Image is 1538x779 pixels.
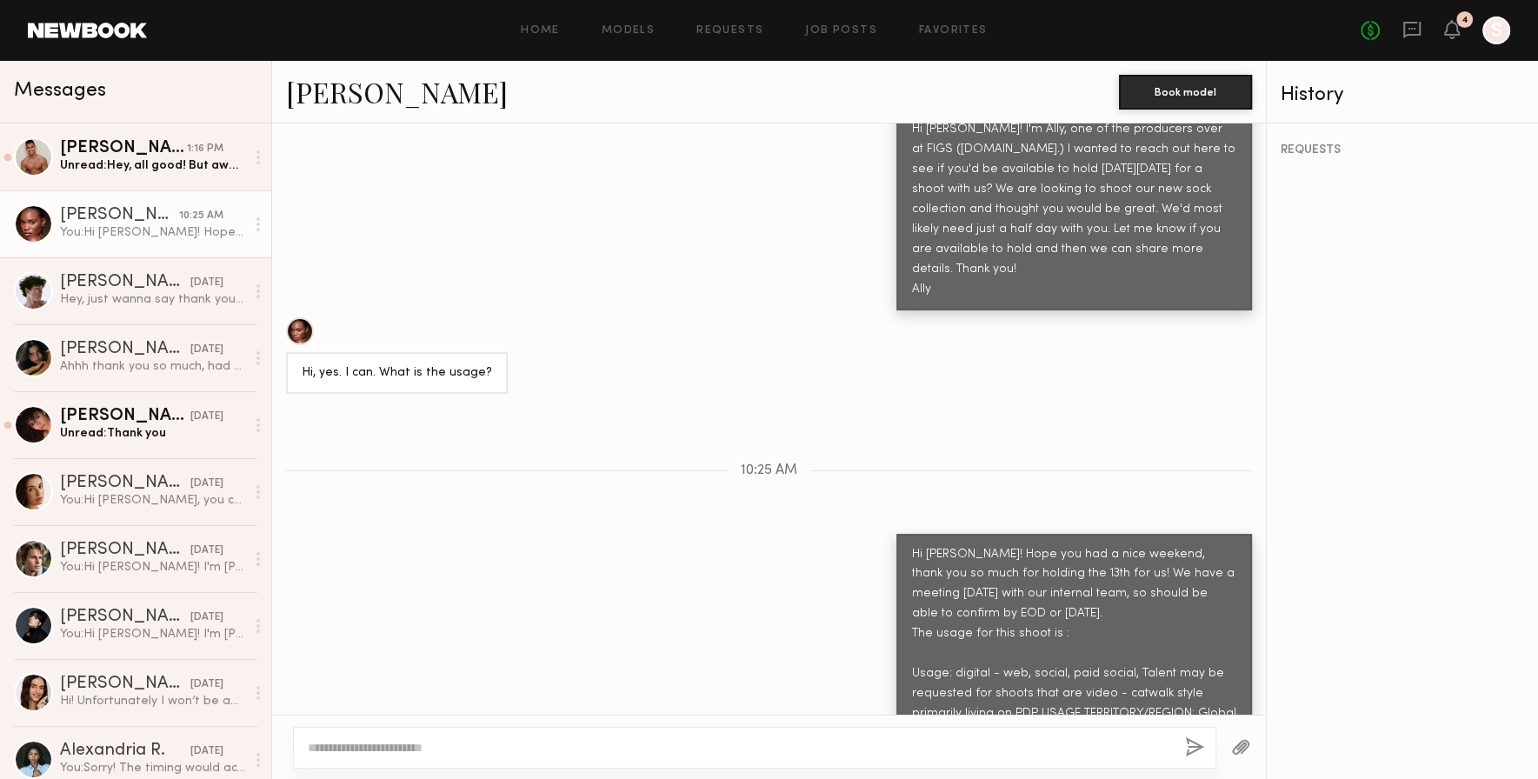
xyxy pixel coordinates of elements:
div: Ahhh thank you so much, had tons of fun!! :)) [60,358,245,375]
div: [DATE] [190,342,223,358]
div: You: Hi [PERSON_NAME]! Hope you had a nice weekend, thank you so much for holding the 13th for us... [60,224,245,241]
a: Book model [1119,83,1252,98]
div: [PERSON_NAME] [60,274,190,291]
a: S [1482,17,1510,44]
div: [PERSON_NAME] [60,408,190,425]
div: REQUESTS [1281,144,1524,156]
div: Hey, just wanna say thank you so much for booking me, and I really enjoyed working with all of you😊 [60,291,245,308]
div: [DATE] [190,543,223,559]
div: [PERSON_NAME] [60,676,190,693]
div: [PERSON_NAME] [60,475,190,492]
span: 10:25 AM [741,463,797,478]
div: Hi [PERSON_NAME]! I'm Ally, one of the producers over at FIGS ([DOMAIN_NAME].) I wanted to reach ... [912,120,1236,300]
div: [DATE] [190,609,223,626]
div: [DATE] [190,409,223,425]
a: [PERSON_NAME] [286,73,508,110]
div: [DATE] [190,275,223,291]
div: You: Hi [PERSON_NAME]! I'm [PERSON_NAME], the production coordinator over at FIGS ([DOMAIN_NAME].... [60,559,245,576]
div: Hi! Unfortunately I won’t be able to shoot [DATE]:( I am doing a summer internship so my schedule... [60,693,245,709]
div: 4 [1461,16,1468,25]
div: 10:25 AM [179,208,223,224]
div: [PERSON_NAME] [60,207,179,224]
div: Alexandria R. [60,742,190,760]
div: [PERSON_NAME] [60,609,190,626]
div: [DATE] [190,676,223,693]
span: Messages [14,81,106,101]
div: [DATE] [190,743,223,760]
div: Unread: Hey, all good! But awesome, I'll be on the lookout for any messages from you. Half day is... [60,157,245,174]
div: 1:16 PM [187,141,223,157]
a: Requests [696,25,763,37]
div: [PERSON_NAME] [60,341,190,358]
div: You: Sorry! The timing would actually be 1-3pm or 2-4pm. [60,760,245,776]
div: History [1281,85,1524,105]
div: You: Hi [PERSON_NAME]! I'm [PERSON_NAME], the production coordinator over at FIGS ([DOMAIN_NAME].... [60,626,245,643]
div: You: Hi [PERSON_NAME], you can release. Thanks for holding! [60,492,245,509]
div: [PERSON_NAME] [60,542,190,559]
div: [PERSON_NAME] [60,140,187,157]
a: Models [602,25,655,37]
a: Job Posts [805,25,877,37]
a: Favorites [919,25,988,37]
div: Unread: Thank you [60,425,245,442]
div: [DATE] [190,476,223,492]
div: Hi, yes. I can. What is the usage? [302,363,492,383]
button: Book model [1119,75,1252,110]
a: Home [521,25,560,37]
